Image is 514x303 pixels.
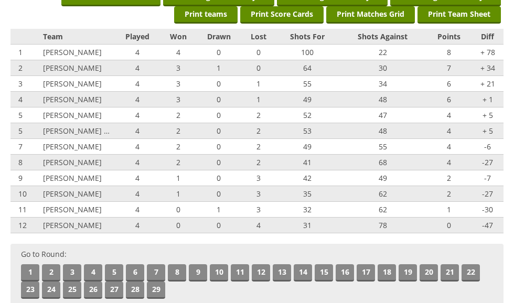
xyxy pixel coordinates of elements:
[275,76,339,92] td: 55
[147,282,165,299] a: 29
[242,170,275,186] td: 3
[21,282,39,299] a: 23
[196,107,242,123] td: 0
[339,123,426,139] td: 48
[161,155,196,170] td: 2
[275,218,339,233] td: 31
[472,107,504,123] td: + 5
[63,264,81,282] a: 3
[339,76,426,92] td: 34
[10,107,40,123] td: 5
[10,92,40,107] td: 4
[174,6,238,24] a: Print teams
[114,92,161,107] td: 4
[273,264,291,282] a: 13
[105,264,123,282] a: 5
[161,92,196,107] td: 3
[196,170,242,186] td: 0
[196,218,242,233] td: 0
[242,76,275,92] td: 1
[114,107,161,123] td: 4
[472,202,504,218] td: -30
[294,264,312,282] a: 14
[426,92,472,107] td: 6
[10,186,40,202] td: 10
[196,76,242,92] td: 0
[231,264,249,282] a: 11
[40,60,114,76] td: [PERSON_NAME]
[275,123,339,139] td: 53
[196,29,242,45] th: Drawn
[242,29,275,45] th: Lost
[275,202,339,218] td: 32
[426,76,472,92] td: 6
[10,155,40,170] td: 8
[210,264,228,282] a: 10
[189,264,207,282] a: 9
[339,155,426,170] td: 68
[40,76,114,92] td: [PERSON_NAME]
[275,45,339,60] td: 100
[242,60,275,76] td: 0
[40,186,114,202] td: [PERSON_NAME]
[40,107,114,123] td: [PERSON_NAME]
[161,202,196,218] td: 0
[420,264,438,282] a: 20
[196,45,242,60] td: 0
[114,45,161,60] td: 4
[10,202,40,218] td: 11
[10,218,40,233] td: 12
[441,264,459,282] a: 21
[10,139,40,155] td: 7
[242,186,275,202] td: 3
[472,123,504,139] td: + 5
[426,29,472,45] th: Points
[399,264,417,282] a: 19
[40,139,114,155] td: [PERSON_NAME]
[339,170,426,186] td: 49
[242,107,275,123] td: 2
[339,92,426,107] td: 48
[40,155,114,170] td: [PERSON_NAME]
[10,170,40,186] td: 9
[161,60,196,76] td: 3
[426,107,472,123] td: 4
[242,45,275,60] td: 0
[21,264,39,282] a: 1
[242,155,275,170] td: 2
[40,218,114,233] td: [PERSON_NAME]
[417,6,501,24] a: Print Team Sheet
[252,264,270,282] a: 12
[472,170,504,186] td: -7
[196,92,242,107] td: 0
[275,29,339,45] th: Shots For
[114,139,161,155] td: 4
[242,218,275,233] td: 4
[426,139,472,155] td: 4
[336,264,354,282] a: 16
[161,218,196,233] td: 0
[114,123,161,139] td: 4
[114,170,161,186] td: 4
[275,60,339,76] td: 64
[426,202,472,218] td: 1
[275,155,339,170] td: 41
[40,202,114,218] td: [PERSON_NAME]
[426,218,472,233] td: 0
[339,107,426,123] td: 47
[426,45,472,60] td: 8
[10,45,40,60] td: 1
[472,60,504,76] td: + 34
[242,92,275,107] td: 1
[196,123,242,139] td: 0
[161,29,196,45] th: Won
[196,139,242,155] td: 0
[105,282,123,299] a: 27
[114,155,161,170] td: 4
[147,264,165,282] a: 7
[114,218,161,233] td: 4
[426,186,472,202] td: 2
[42,282,60,299] a: 24
[161,170,196,186] td: 1
[42,264,60,282] a: 2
